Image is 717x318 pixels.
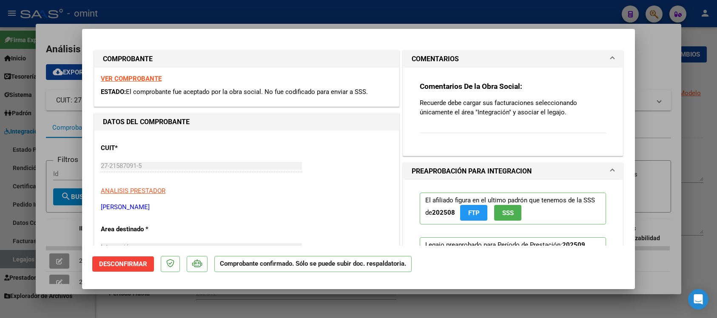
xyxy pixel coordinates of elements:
[103,55,153,63] strong: COMPROBANTE
[101,187,165,195] span: ANALISIS PRESTADOR
[502,209,514,217] span: SSS
[460,205,487,221] button: FTP
[101,224,188,234] p: Area destinado *
[688,289,708,309] div: Open Intercom Messenger
[403,68,623,156] div: COMENTARIOS
[494,205,521,221] button: SSS
[403,163,623,180] mat-expansion-panel-header: PREAPROBACIÓN PARA INTEGRACION
[432,209,455,216] strong: 202508
[101,88,126,96] span: ESTADO:
[92,256,154,272] button: Desconfirmar
[562,241,585,249] strong: 202509
[101,243,133,251] span: Integración
[126,88,368,96] span: El comprobante fue aceptado por la obra social. No fue codificado para enviar a SSS.
[103,118,190,126] strong: DATOS DEL COMPROBANTE
[420,193,606,224] p: El afiliado figura en el ultimo padrón que tenemos de la SSS de
[412,54,459,64] h1: COMENTARIOS
[420,82,522,91] strong: Comentarios De la Obra Social:
[99,260,147,268] span: Desconfirmar
[420,98,606,117] p: Recuerde debe cargar sus facturaciones seleccionando únicamente el área "Integración" y asociar e...
[101,143,188,153] p: CUIT
[101,202,393,212] p: [PERSON_NAME]
[412,166,532,176] h1: PREAPROBACIÓN PARA INTEGRACION
[403,51,623,68] mat-expansion-panel-header: COMENTARIOS
[468,209,480,217] span: FTP
[101,75,162,82] a: VER COMPROBANTE
[214,256,412,273] p: Comprobante confirmado. Sólo se puede subir doc. respaldatoria.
